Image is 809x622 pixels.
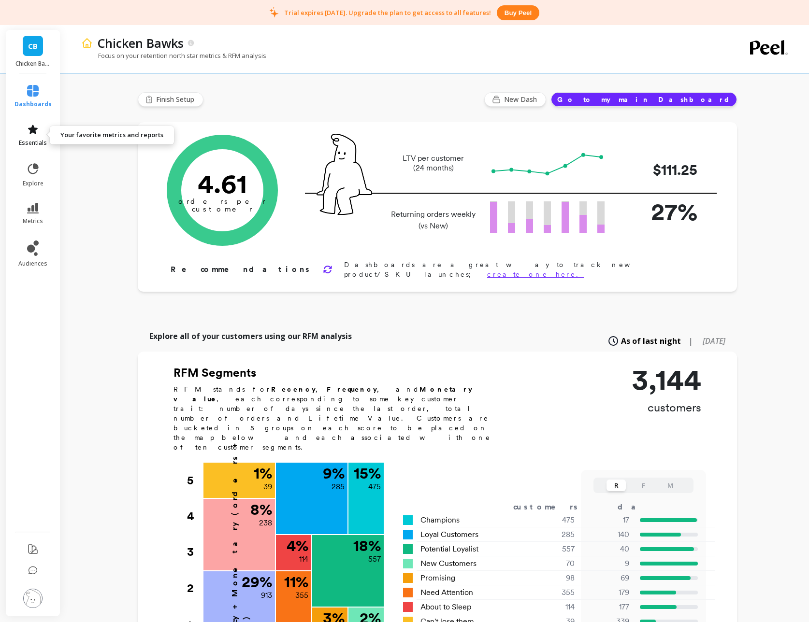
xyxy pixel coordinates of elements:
p: 39 [263,481,272,493]
p: Recommendations [171,264,311,275]
p: 69 [587,572,629,584]
h2: RFM Segments [173,365,502,381]
p: LTV per customer (24 months) [388,154,478,173]
div: 70 [518,558,587,569]
button: Buy peel [497,5,539,20]
p: 9 [587,558,629,569]
p: 475 [368,481,381,493]
span: Need Attention [420,587,473,598]
span: Potential Loyalist [420,543,478,555]
p: Returning orders weekly (vs New) [388,209,478,232]
p: customers [632,400,701,415]
button: Finish Setup [138,92,203,107]
p: 285 [332,481,345,493]
p: 17 [587,514,629,526]
p: 238 [259,517,272,529]
div: 98 [518,572,587,584]
div: days [618,501,657,513]
span: explore [23,180,43,187]
p: 179 [587,587,629,598]
div: 355 [518,587,587,598]
p: 11 % [284,574,308,590]
button: New Dash [484,92,546,107]
span: CB [28,41,38,52]
a: create one here. [487,270,584,278]
span: About to Sleep [420,601,471,613]
span: New Dash [504,95,540,104]
button: F [634,480,653,491]
p: 913 [261,590,272,601]
p: Focus on your retention north star metrics & RFM analysis [81,51,266,60]
p: Chicken Bawks [98,35,184,51]
b: Recency [271,385,316,393]
p: 4 % [287,538,308,553]
button: M [661,480,680,491]
span: essentials [19,139,47,147]
p: 355 [295,590,308,601]
p: 27% [620,194,697,230]
p: 18 % [353,538,381,553]
p: 1 % [254,466,272,481]
div: 4 [187,498,202,534]
div: 2 [187,570,202,606]
p: 177 [587,601,629,613]
p: $111.25 [620,159,697,181]
div: 114 [518,601,587,613]
p: 3,144 [632,365,701,394]
span: dashboards [14,100,52,108]
p: Trial expires [DATE]. Upgrade the plan to get access to all features! [284,8,491,17]
div: 285 [518,529,587,540]
p: Dashboards are a great way to track new product/SKU launches; [344,260,706,279]
button: Go to my main Dashboard [551,92,737,107]
span: Promising [420,572,455,584]
p: 114 [299,553,308,565]
p: 140 [587,529,629,540]
div: 3 [187,534,202,570]
img: profile picture [23,589,43,608]
b: Frequency [327,385,377,393]
p: 8 % [250,502,272,517]
p: RFM stands for , , and , each corresponding to some key customer trait: number of days since the ... [173,384,502,452]
button: R [607,480,626,491]
tspan: orders per [178,197,266,206]
p: Explore all of your customers using our RFM analysis [149,330,352,342]
p: Chicken Bawks [15,60,51,68]
span: [DATE] [703,336,725,346]
span: As of last night [621,335,681,347]
img: pal seatted on line [317,134,372,215]
p: 557 [368,553,381,565]
p: 40 [587,543,629,555]
span: Finish Setup [156,95,197,104]
span: metrics [23,217,43,225]
span: Champions [420,514,460,526]
p: 29 % [242,574,272,590]
div: 5 [187,463,202,498]
span: Loyal Customers [420,529,478,540]
span: audiences [18,260,47,268]
p: 15 % [354,466,381,481]
p: 9 % [323,466,345,481]
span: New Customers [420,558,477,569]
tspan: customer [192,205,253,213]
text: 4.61 [198,168,247,199]
div: customers [513,501,592,513]
span: | [689,335,693,347]
div: 557 [518,543,587,555]
img: header icon [81,37,93,49]
div: 475 [518,514,587,526]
